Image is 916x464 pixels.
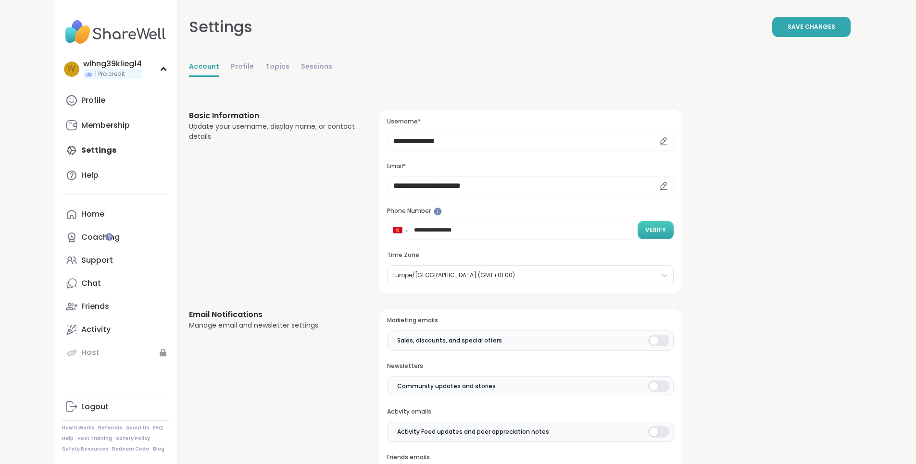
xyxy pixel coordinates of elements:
a: Redeem Code [112,446,149,452]
a: How It Works [62,425,94,431]
a: Home [62,203,169,226]
span: Community updates and stories [397,382,496,391]
a: FAQ [153,425,163,431]
a: Help [62,164,169,187]
div: Profile [81,95,105,106]
span: w [67,63,75,75]
span: Activity Feed updates and peer appreciation notes [397,427,549,436]
iframe: Spotlight [105,233,113,241]
a: Blog [153,446,164,452]
div: Manage email and newsletter settings [189,320,357,330]
h3: Activity emails [387,408,673,416]
a: Activity [62,318,169,341]
div: Logout [81,402,109,412]
div: wlhng39klieg14 [83,59,142,69]
h3: Marketing emails [387,317,673,325]
h3: Newsletters [387,362,673,370]
h3: Email Notifications [189,309,357,320]
button: Save Changes [772,17,851,37]
a: Sessions [301,58,332,77]
img: ShareWell Nav Logo [62,15,169,49]
a: Profile [62,89,169,112]
a: Host [62,341,169,364]
a: Coaching [62,226,169,249]
a: Profile [231,58,254,77]
a: Topics [265,58,289,77]
a: Safety Resources [62,446,108,452]
div: Chat [81,278,101,289]
h3: Email* [387,162,673,171]
iframe: Spotlight [434,208,442,216]
h3: Time Zone [387,251,673,259]
a: Account [189,58,219,77]
a: Help [62,435,74,442]
a: Friends [62,295,169,318]
div: Activity [81,324,111,335]
div: Membership [81,120,130,131]
div: Update your username, display name, or contact details [189,122,357,142]
h3: Phone Number [387,207,673,215]
div: Help [81,170,99,181]
span: Save Changes [788,23,835,31]
a: Referrals [98,425,122,431]
button: Verify [638,221,674,239]
span: Sales, discounts, and special offers [397,336,502,345]
a: Support [62,249,169,272]
div: Home [81,209,104,220]
a: Logout [62,395,169,418]
a: Safety Policy [116,435,150,442]
a: Chat [62,272,169,295]
div: Settings [189,15,252,38]
div: Friends [81,301,109,312]
span: 1 Pro credit [95,70,125,78]
a: About Us [126,425,149,431]
h3: Username* [387,118,673,126]
span: Verify [645,226,666,234]
h3: Basic Information [189,110,357,122]
div: Support [81,255,113,266]
a: Host Training [77,435,112,442]
div: Coaching [81,232,120,243]
div: Host [81,347,100,358]
h3: Friends emails [387,453,673,462]
a: Membership [62,114,169,137]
